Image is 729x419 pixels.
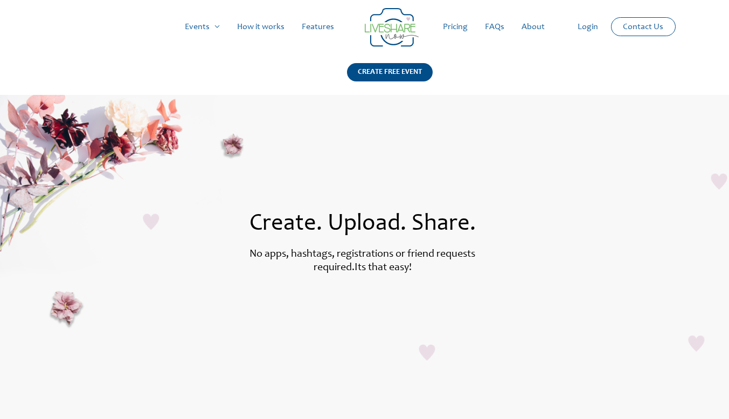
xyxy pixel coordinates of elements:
a: CREATE FREE EVENT [347,63,433,95]
a: Events [176,10,228,44]
a: How it works [228,10,293,44]
label: No apps, hashtags, registrations or friend requests required. [249,249,475,273]
a: About [513,10,553,44]
a: Contact Us [614,18,672,36]
img: LiveShare logo - Capture & Share Event Memories [365,8,419,47]
a: Pricing [434,10,476,44]
span: Create. Upload. Share. [249,212,476,236]
a: Features [293,10,343,44]
label: Its that easy! [355,263,412,273]
a: Login [569,10,607,44]
div: CREATE FREE EVENT [347,63,433,81]
nav: Site Navigation [19,10,710,44]
a: FAQs [476,10,513,44]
